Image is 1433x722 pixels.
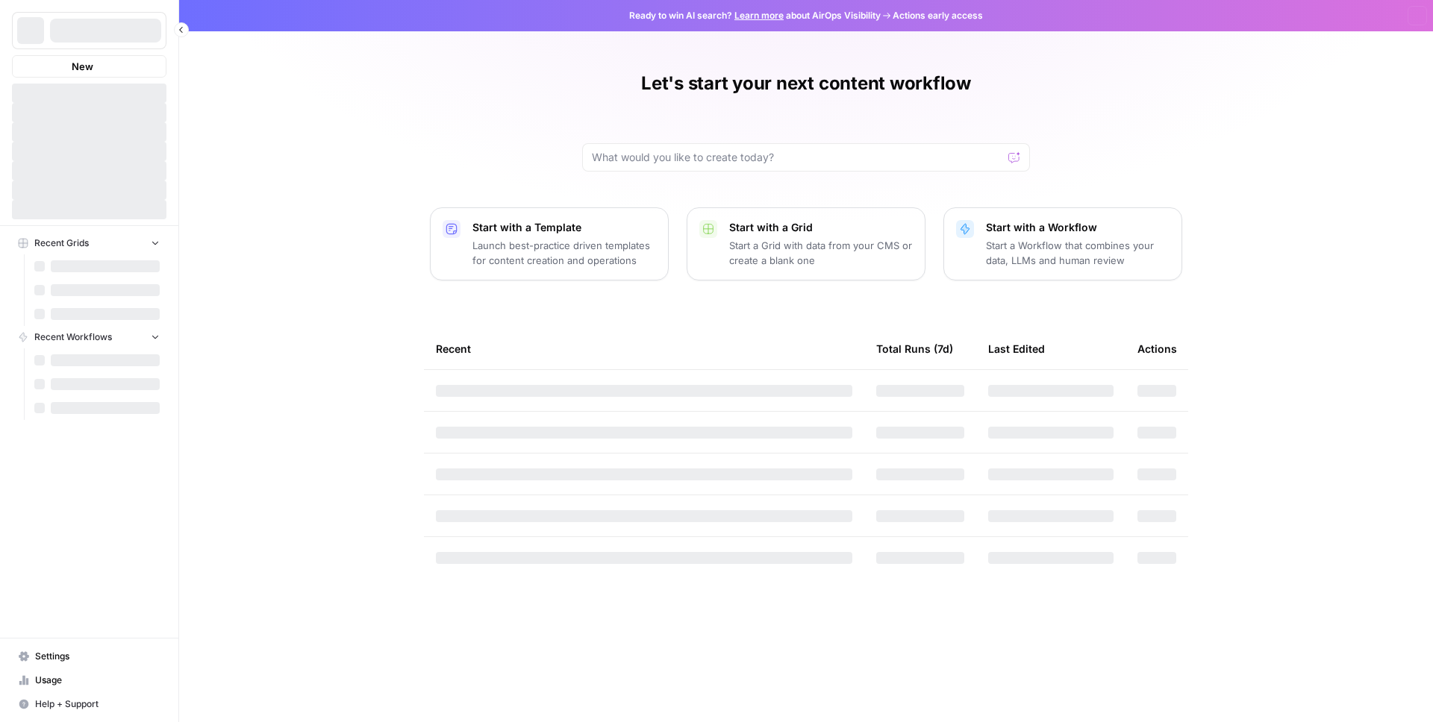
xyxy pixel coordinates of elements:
button: Start with a WorkflowStart a Workflow that combines your data, LLMs and human review [943,207,1182,280]
button: Help + Support [12,692,166,716]
div: Last Edited [988,328,1045,369]
div: Total Runs (7d) [876,328,953,369]
button: Start with a GridStart a Grid with data from your CMS or create a blank one [687,207,925,280]
span: Ready to win AI search? about AirOps Visibility [629,9,881,22]
button: Recent Grids [12,232,166,254]
p: Start a Workflow that combines your data, LLMs and human review [986,238,1170,268]
span: Actions early access [893,9,983,22]
a: Usage [12,668,166,692]
span: New [72,59,93,74]
a: Settings [12,644,166,668]
span: Settings [35,650,160,663]
input: What would you like to create today? [592,150,1002,165]
p: Start a Grid with data from your CMS or create a blank one [729,238,913,268]
h1: Let's start your next content workflow [641,72,971,95]
div: Actions [1137,328,1177,369]
span: Help + Support [35,697,160,711]
p: Start with a Grid [729,220,913,235]
p: Start with a Workflow [986,220,1170,235]
span: Recent Workflows [34,330,112,344]
button: New [12,55,166,78]
a: Learn more [734,10,784,21]
span: Recent Grids [34,236,89,250]
p: Start with a Template [472,220,656,235]
button: Recent Workflows [12,326,166,348]
p: Launch best-practice driven templates for content creation and operations [472,238,656,268]
div: Recent [436,328,852,369]
span: Usage [35,674,160,687]
button: Start with a TemplateLaunch best-practice driven templates for content creation and operations [430,207,669,280]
